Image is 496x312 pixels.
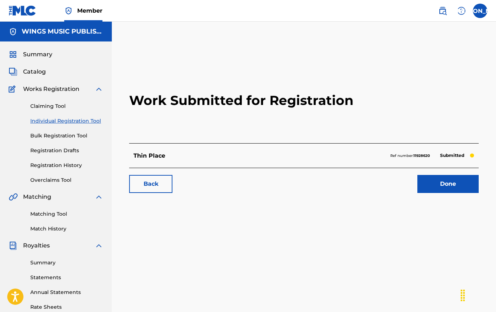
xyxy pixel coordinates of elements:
img: expand [95,85,103,93]
a: Registration History [30,162,103,169]
h2: Work Submitted for Registration [129,58,479,143]
a: Statements [30,274,103,281]
iframe: Chat Widget [460,277,496,312]
span: Works Registration [23,85,79,93]
a: Claiming Tool [30,102,103,110]
p: Ref number: [390,153,430,159]
img: Top Rightsholder [64,6,73,15]
a: Back [129,175,172,193]
a: Public Search [435,4,450,18]
a: Rate Sheets [30,303,103,311]
img: Works Registration [9,85,18,93]
a: Done [417,175,479,193]
div: User Menu [473,4,487,18]
a: Summary [30,259,103,267]
p: Submitted [436,150,468,161]
a: SummarySummary [9,50,52,59]
span: Matching [23,193,51,201]
a: Bulk Registration Tool [30,132,103,140]
img: Summary [9,50,17,59]
iframe: Resource Center [476,203,496,261]
span: Member [77,6,102,15]
a: Individual Registration Tool [30,117,103,125]
img: Accounts [9,27,17,36]
span: Royalties [23,241,50,250]
span: Summary [23,50,52,59]
img: Royalties [9,241,17,250]
img: MLC Logo [9,5,36,16]
p: Thin Place [133,151,165,160]
div: Help [454,4,469,18]
img: help [457,6,466,15]
img: search [438,6,447,15]
h5: WINGS MUSIC PUBLISHING USA [22,27,103,36]
img: Matching [9,193,18,201]
img: expand [95,241,103,250]
strong: 11928620 [413,153,430,158]
a: Annual Statements [30,289,103,296]
span: Catalog [23,67,46,76]
a: Matching Tool [30,210,103,218]
img: Catalog [9,67,17,76]
a: Match History [30,225,103,233]
div: Drag [457,285,469,306]
a: Overclaims Tool [30,176,103,184]
a: CatalogCatalog [9,67,46,76]
a: Registration Drafts [30,147,103,154]
img: expand [95,193,103,201]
